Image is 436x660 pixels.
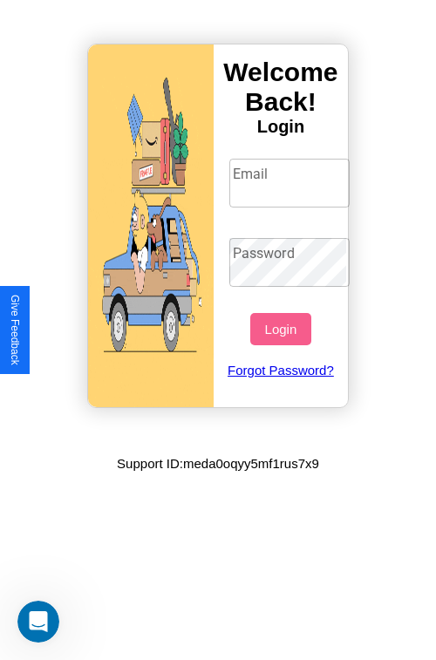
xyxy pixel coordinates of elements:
[117,452,319,475] p: Support ID: meda0oqyy5mf1rus7x9
[17,601,59,643] iframe: Intercom live chat
[221,345,342,395] a: Forgot Password?
[9,295,21,365] div: Give Feedback
[88,44,214,407] img: gif
[214,117,348,137] h4: Login
[250,313,310,345] button: Login
[214,58,348,117] h3: Welcome Back!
